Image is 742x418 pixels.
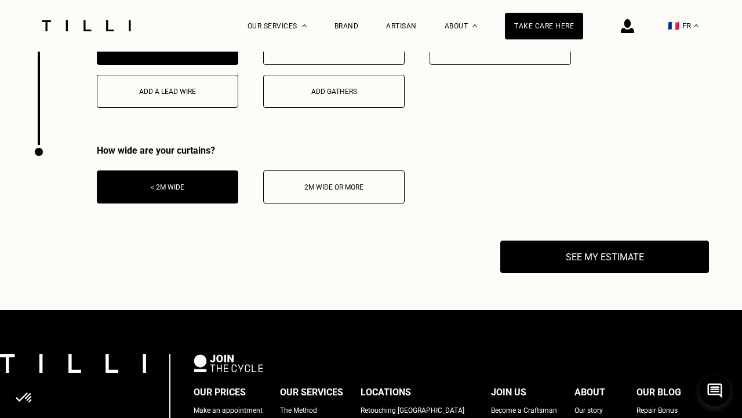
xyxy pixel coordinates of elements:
a: The Method [280,405,317,416]
img: drop-down menu [694,24,699,27]
font: Add gathers [311,88,357,96]
font: Become a Craftsman [491,406,557,415]
button: < 2m wide [97,170,238,203]
font: Retouching [GEOGRAPHIC_DATA] [361,406,464,415]
font: Take care here [514,22,574,30]
button: See my estimate [500,241,709,273]
font: Our story [574,406,603,415]
a: Make an appointment [194,405,263,416]
font: 🇫🇷 [668,20,679,31]
img: Drop-down menu [302,24,307,27]
a: Artisan [386,22,417,30]
font: Our services [280,387,343,398]
font: Make an appointment [194,406,263,415]
font: Add a lead wire [139,88,196,96]
font: Join us [491,387,526,398]
font: < 2m wide [151,183,184,191]
img: Join The Cycle logo [194,354,263,372]
font: See my estimate [566,252,644,263]
a: Repair Bonus [636,405,678,416]
img: About drop-down menu [472,24,477,27]
a: Take care here [505,13,583,39]
font: Our blog [636,387,681,398]
font: Repair Bonus [636,406,678,415]
a: Become a Craftsman [491,405,557,416]
font: How wide are your curtains? [97,145,215,156]
a: Our story [574,405,603,416]
button: Add a lead wire [97,75,238,108]
img: Tilli Dressmaking Service Logo [38,20,135,31]
font: The Method [280,406,317,415]
a: Brand [334,22,359,30]
font: About [445,22,468,30]
button: 2m wide or more [263,170,405,203]
font: FR [682,21,691,30]
img: connection icon [621,19,634,33]
font: Locations [361,387,411,398]
a: Retouching [GEOGRAPHIC_DATA] [361,405,464,416]
font: Our services [248,22,297,30]
button: Add gathers [263,75,405,108]
font: Our prices [194,387,246,398]
font: About [574,387,605,398]
font: 2m wide or more [304,183,363,191]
